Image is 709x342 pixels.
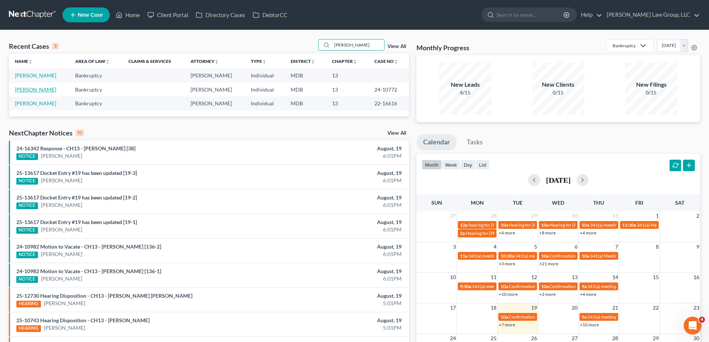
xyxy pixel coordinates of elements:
[416,43,469,52] h3: Monthly Progress
[9,128,84,137] div: NextChapter Notices
[439,89,491,96] div: 4/15
[541,284,549,289] span: 10a
[442,160,460,170] button: week
[501,222,508,228] span: 10a
[582,222,589,228] span: 10a
[387,131,406,136] a: View All
[16,178,38,185] div: NOTICE
[499,230,515,236] a: +4 more
[44,300,85,307] a: [PERSON_NAME]
[245,83,285,96] td: Individual
[326,83,368,96] td: 13
[571,211,578,220] span: 30
[693,273,700,282] span: 16
[353,60,357,64] i: unfold_more
[15,58,33,64] a: Nameunfold_more
[278,201,402,209] div: 6:01PM
[368,83,409,96] td: 24-10772
[501,284,508,289] span: 10a
[590,222,701,228] span: 341(a) meeting for [PERSON_NAME] & [PERSON_NAME]
[460,284,471,289] span: 9:30a
[539,230,556,236] a: +8 more
[374,58,398,64] a: Case Nounfold_more
[185,68,245,82] td: [PERSON_NAME]
[41,177,82,184] a: [PERSON_NAME]
[499,291,518,297] a: +10 more
[185,96,245,110] td: [PERSON_NAME]
[16,145,135,151] a: 24-16342 Response - CH13 - [PERSON_NAME] [38]
[422,160,442,170] button: month
[191,58,219,64] a: Attorneyunfold_more
[452,242,457,251] span: 3
[368,96,409,110] td: 22-16616
[262,60,266,64] i: unfold_more
[652,273,660,282] span: 15
[449,211,457,220] span: 27
[28,60,33,64] i: unfold_more
[41,226,82,233] a: [PERSON_NAME]
[278,243,402,250] div: August, 19
[472,284,619,289] span: 341(a) meeting for [PERSON_NAME] & [PERSON_NAME] [PERSON_NAME]
[16,268,161,274] a: 24-10982 Motion to Vacate - CH13 - [PERSON_NAME] [136-1]
[513,199,523,206] span: Tue
[431,199,442,206] span: Sun
[16,219,137,225] a: 25-13617 Docket Entry #19 has been updated [19-1]
[532,89,584,96] div: 0/15
[278,250,402,258] div: 6:01PM
[15,86,56,93] a: [PERSON_NAME]
[580,230,596,236] a: +4 more
[625,80,677,89] div: New Filings
[549,222,607,228] span: Hearing for [PERSON_NAME]
[593,199,604,206] span: Thu
[449,303,457,312] span: 17
[693,303,700,312] span: 23
[285,96,326,110] td: MDB
[699,317,705,323] span: 4
[611,273,619,282] span: 14
[326,68,368,82] td: 13
[16,227,38,234] div: NOTICE
[611,303,619,312] span: 21
[496,8,565,22] input: Search by name...
[41,250,82,258] a: [PERSON_NAME]
[278,226,402,233] div: 6:01PM
[696,211,700,220] span: 2
[245,96,285,110] td: Individual
[41,275,82,282] a: [PERSON_NAME]
[515,253,587,259] span: 341(a) meeting for [PERSON_NAME]
[471,199,484,206] span: Mon
[75,58,110,64] a: Area of Lawunfold_more
[278,300,402,307] div: 5:01PM
[185,83,245,96] td: [PERSON_NAME]
[552,199,564,206] span: Wed
[44,324,85,332] a: [PERSON_NAME]
[539,291,556,297] a: +2 more
[52,43,59,49] div: 3
[332,58,357,64] a: Chapterunfold_more
[16,325,41,332] div: HEARING
[577,8,602,22] a: Help
[549,253,634,259] span: Confirmation hearing for [PERSON_NAME]
[69,83,122,96] td: Bankruptcy
[549,284,634,289] span: Confirmation hearing for [PERSON_NAME]
[16,202,38,209] div: NOTICE
[16,252,38,258] div: NOTICE
[675,199,684,206] span: Sat
[696,242,700,251] span: 9
[476,160,490,170] button: list
[16,276,38,283] div: NOTICE
[509,284,593,289] span: Confirmation hearing for [PERSON_NAME]
[501,253,514,259] span: 10:30a
[16,194,137,201] a: 25-13617 Docket Entry #19 has been updated [19-2]
[490,273,497,282] span: 11
[144,8,192,22] a: Client Portal
[251,58,266,64] a: Typeunfold_more
[122,54,185,68] th: Claims & Services
[41,152,82,160] a: [PERSON_NAME]
[539,261,558,266] a: +21 more
[468,253,540,259] span: 341(a) meeting for [PERSON_NAME]
[460,160,476,170] button: day
[613,42,636,49] div: Bankruptcy
[15,100,56,106] a: [PERSON_NAME]
[285,83,326,96] td: MDB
